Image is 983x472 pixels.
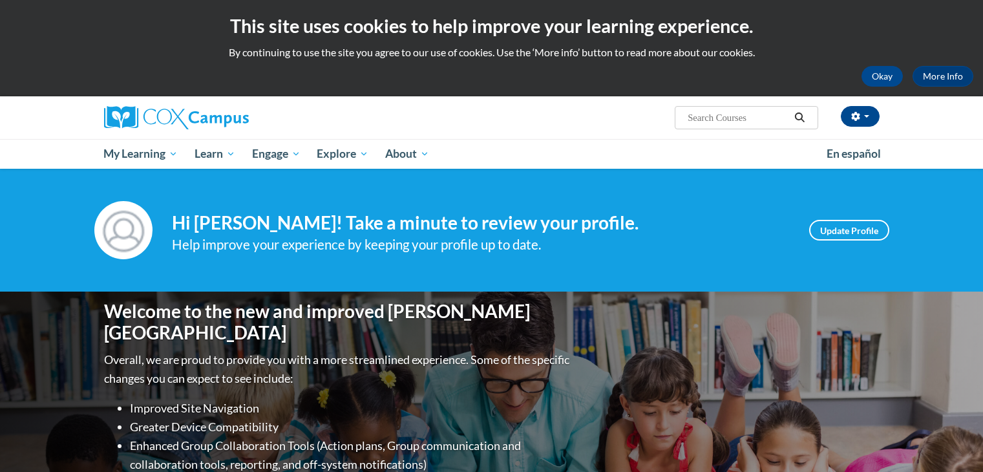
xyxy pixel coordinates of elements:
[385,146,429,162] span: About
[861,66,903,87] button: Okay
[10,45,973,59] p: By continuing to use the site you agree to our use of cookies. Use the ‘More info’ button to read...
[186,139,244,169] a: Learn
[195,146,235,162] span: Learn
[809,220,889,241] a: Update Profile
[252,146,301,162] span: Engage
[818,140,889,167] a: En español
[244,139,309,169] a: Engage
[104,350,573,388] p: Overall, we are proud to provide you with a more streamlined experience. Some of the specific cha...
[790,110,809,125] button: Search
[130,399,573,418] li: Improved Site Navigation
[104,106,350,129] a: Cox Campus
[827,147,881,160] span: En español
[172,234,790,255] div: Help improve your experience by keeping your profile up to date.
[104,106,249,129] img: Cox Campus
[913,66,973,87] a: More Info
[85,139,899,169] div: Main menu
[96,139,187,169] a: My Learning
[317,146,368,162] span: Explore
[308,139,377,169] a: Explore
[130,418,573,436] li: Greater Device Compatibility
[104,301,573,344] h1: Welcome to the new and improved [PERSON_NAME][GEOGRAPHIC_DATA]
[841,106,880,127] button: Account Settings
[10,13,973,39] h2: This site uses cookies to help improve your learning experience.
[686,110,790,125] input: Search Courses
[377,139,438,169] a: About
[103,146,178,162] span: My Learning
[94,201,153,259] img: Profile Image
[172,212,790,234] h4: Hi [PERSON_NAME]! Take a minute to review your profile.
